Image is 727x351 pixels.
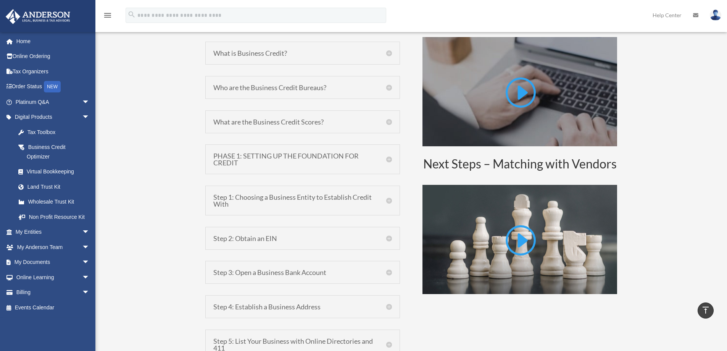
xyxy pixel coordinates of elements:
[103,13,112,20] a: menu
[710,10,721,21] img: User Pic
[5,94,101,110] a: Platinum Q&Aarrow_drop_down
[5,300,101,315] a: Events Calendar
[5,239,101,255] a: My Anderson Teamarrow_drop_down
[5,64,101,79] a: Tax Organizers
[27,197,92,207] div: Wholesale Trust Kit
[213,84,392,91] h5: Who are the Business Credit Bureaus?
[82,110,97,125] span: arrow_drop_down
[27,212,92,222] div: Non Profit Resource Kit
[213,118,392,125] h5: What are the Business Credit Scores?
[5,49,101,64] a: Online Ordering
[82,239,97,255] span: arrow_drop_down
[82,270,97,285] span: arrow_drop_down
[11,209,101,225] a: Non Profit Resource Kit
[3,9,73,24] img: Anderson Advisors Platinum Portal
[5,285,101,300] a: Billingarrow_drop_down
[5,255,101,270] a: My Documentsarrow_drop_down
[11,179,101,194] a: Land Trust Kit
[5,110,101,125] a: Digital Productsarrow_drop_down
[103,11,112,20] i: menu
[213,152,392,166] h5: PHASE 1: SETTING UP THE FOUNDATION FOR CREDIT
[11,164,101,180] a: Virtual Bookkeeping
[5,79,101,95] a: Order StatusNEW
[5,34,101,49] a: Home
[27,142,88,161] div: Business Credit Optimizer
[82,94,97,110] span: arrow_drop_down
[11,194,101,210] a: Wholesale Trust Kit
[213,194,392,207] h5: Step 1: Choosing a Business Entity to Establish Credit With
[5,225,101,240] a: My Entitiesarrow_drop_down
[27,128,92,137] div: Tax Toolbox
[5,270,101,285] a: Online Learningarrow_drop_down
[213,50,392,57] h5: What is Business Credit?
[213,235,392,242] h5: Step 2: Obtain an EIN
[213,303,392,310] h5: Step 4: Establish a Business Address
[127,10,136,19] i: search
[82,255,97,270] span: arrow_drop_down
[423,156,617,171] span: Next Steps – Matching with Vendors
[27,167,92,176] div: Virtual Bookkeeping
[698,302,714,319] a: vertical_align_top
[11,140,97,164] a: Business Credit Optimizer
[44,81,61,92] div: NEW
[82,225,97,240] span: arrow_drop_down
[82,285,97,301] span: arrow_drop_down
[213,269,392,276] h5: Step 3: Open a Business Bank Account
[11,125,101,140] a: Tax Toolbox
[701,306,710,315] i: vertical_align_top
[27,182,92,192] div: Land Trust Kit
